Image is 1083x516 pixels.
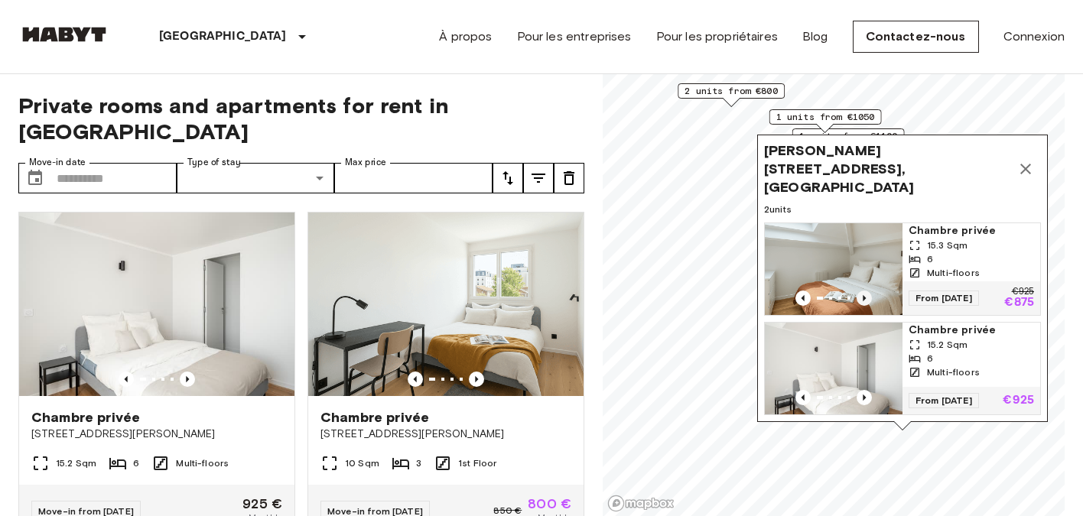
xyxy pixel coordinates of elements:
[439,28,492,46] a: À propos
[458,456,496,470] span: 1st Floor
[416,456,421,470] span: 3
[1003,28,1065,46] a: Connexion
[909,393,979,408] span: From [DATE]
[857,390,872,405] button: Previous image
[927,239,968,252] span: 15.3 Sqm
[792,128,905,152] div: Map marker
[554,163,584,193] button: tune
[769,109,882,133] div: Map marker
[776,110,875,124] span: 1 units from €1050
[159,28,287,46] p: [GEOGRAPHIC_DATA]
[927,352,933,365] span: 6
[345,456,379,470] span: 10 Sqm
[176,456,229,470] span: Multi-floors
[909,323,1034,338] span: Chambre privée
[927,266,980,280] span: Multi-floors
[765,323,902,414] img: Marketing picture of unit FR-18-003-003-04
[345,156,386,169] label: Max price
[187,156,241,169] label: Type of stay
[853,21,979,53] a: Contactez-nous
[1004,297,1034,309] p: €875
[31,408,140,427] span: Chambre privée
[795,290,811,306] button: Previous image
[31,427,282,442] span: [STREET_ADDRESS][PERSON_NAME]
[320,427,571,442] span: [STREET_ADDRESS][PERSON_NAME]
[799,129,898,143] span: 1 units from €1100
[119,372,134,387] button: Previous image
[320,408,429,427] span: Chambre privée
[857,290,872,306] button: Previous image
[242,497,282,511] span: 925 €
[18,27,110,42] img: Habyt
[1012,287,1034,297] p: €925
[18,92,584,144] span: Private rooms and apartments for rent in [GEOGRAPHIC_DATA]
[764,141,1010,196] span: [PERSON_NAME][STREET_ADDRESS], [GEOGRAPHIC_DATA]
[1003,394,1034,407] p: €925
[19,213,294,396] img: Marketing picture of unit FR-18-003-003-04
[133,456,139,470] span: 6
[927,338,968,352] span: 15.2 Sqm
[795,390,811,405] button: Previous image
[764,222,1041,316] a: Marketing picture of unit FR-18-003-003-05Previous imagePrevious imageChambre privée15.3 Sqm6Mult...
[56,456,96,470] span: 15.2 Sqm
[528,497,571,511] span: 800 €
[408,372,423,387] button: Previous image
[29,156,86,169] label: Move-in date
[678,83,785,107] div: Map marker
[685,84,778,98] span: 2 units from €800
[764,203,1041,216] span: 2 units
[607,495,675,512] a: Mapbox logo
[493,163,523,193] button: tune
[764,322,1041,415] a: Marketing picture of unit FR-18-003-003-04Previous imagePrevious imageChambre privée15.2 Sqm6Mult...
[927,365,980,379] span: Multi-floors
[765,223,902,315] img: Marketing picture of unit FR-18-003-003-05
[927,252,933,266] span: 6
[469,372,484,387] button: Previous image
[802,28,828,46] a: Blog
[909,290,979,306] span: From [DATE]
[757,135,1048,430] div: Map marker
[656,28,778,46] a: Pour les propriétaires
[20,163,50,193] button: Choose date
[909,223,1034,239] span: Chambre privée
[517,28,632,46] a: Pour les entreprises
[180,372,195,387] button: Previous image
[523,163,554,193] button: tune
[308,213,584,396] img: Marketing picture of unit FR-18-002-015-03H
